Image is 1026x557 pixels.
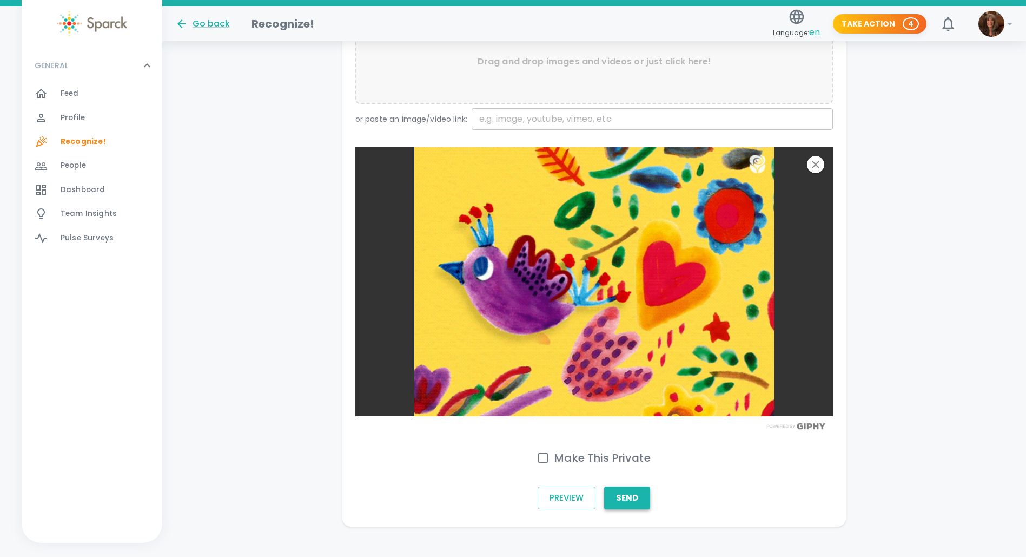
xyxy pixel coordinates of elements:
[764,423,829,430] img: Powered by GIPHY
[773,25,820,40] span: Language:
[908,18,914,29] p: 4
[22,49,162,82] div: GENERAL
[472,108,833,130] input: e.g. image, youtube, vimeo, etc
[57,11,127,36] img: Sparck logo
[22,11,162,36] a: Sparck logo
[604,487,650,509] button: Send
[538,487,595,509] button: Preview
[978,11,1004,37] img: Picture of Louann
[22,202,162,226] a: Team Insights
[61,88,79,99] span: Feed
[35,60,68,71] p: GENERAL
[61,233,114,244] span: Pulse Surveys
[769,5,824,43] button: Language:en
[175,17,230,30] button: Go back
[22,82,162,254] div: GENERAL
[251,15,314,32] h1: Recognize!
[22,154,162,178] a: People
[22,178,162,202] a: Dashboard
[22,106,162,130] a: Profile
[22,130,162,154] a: Recognize!
[61,185,105,195] span: Dashboard
[355,147,833,416] img: 21GhABSD7QOJlUam3U
[61,136,107,147] span: Recognize!
[61,208,117,219] span: Team Insights
[833,14,926,34] button: Take Action 4
[478,55,711,68] p: Drag and drop images and videos or just click here!
[554,449,651,467] h6: Make This Private
[355,114,467,124] p: or paste an image/video link:
[809,26,820,38] span: en
[61,160,86,171] span: People
[61,113,85,123] span: Profile
[22,226,162,250] a: Pulse Surveys
[22,82,162,106] a: Feed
